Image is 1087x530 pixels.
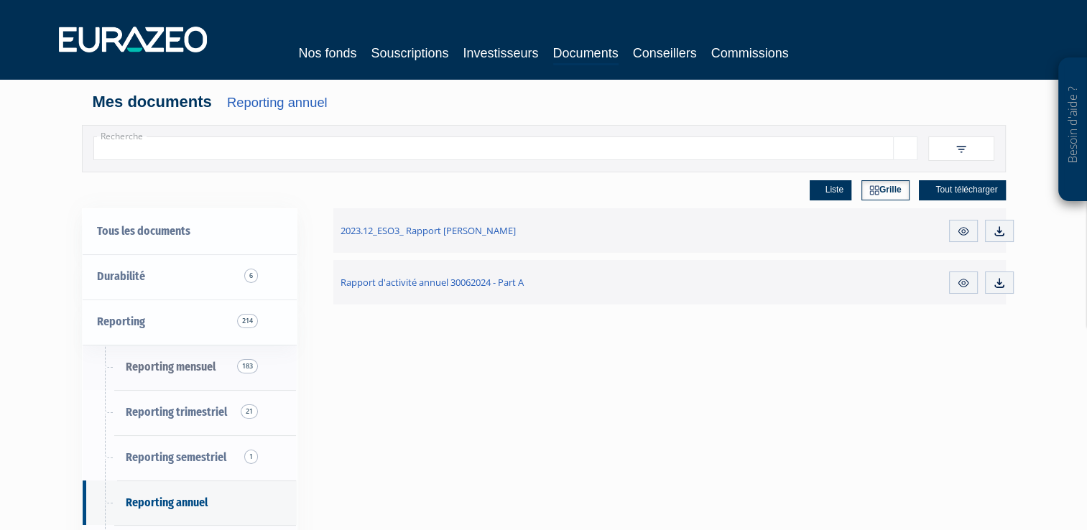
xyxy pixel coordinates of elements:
[463,43,538,63] a: Investisseurs
[333,260,757,304] a: Rapport d'activité annuel 30062024 - Part A
[298,43,356,63] a: Nos fonds
[869,185,879,195] img: grid.svg
[810,180,851,200] a: Liste
[93,136,894,160] input: Recherche
[1065,65,1081,195] p: Besoin d'aide ?
[126,450,226,464] span: Reporting semestriel
[83,345,297,390] a: Reporting mensuel183
[83,299,297,345] a: Reporting 214
[919,180,1005,200] a: Tout télécharger
[244,450,258,464] span: 1
[83,435,297,480] a: Reporting semestriel1
[333,208,757,253] a: 2023.12_ESO3_ Rapport [PERSON_NAME]
[861,180,910,200] a: Grille
[241,404,258,419] span: 21
[126,405,227,419] span: Reporting trimestriel
[371,43,448,63] a: Souscriptions
[226,95,327,110] a: Reporting annuel
[957,276,970,289] img: eye.svg
[711,43,789,63] a: Commissions
[83,209,297,254] a: Tous les documents
[341,224,516,237] span: 2023.12_ESO3_ Rapport [PERSON_NAME]
[993,276,1006,289] img: download.svg
[553,43,619,65] a: Documents
[126,360,216,373] span: Reporting mensuel
[957,225,970,238] img: eye.svg
[239,314,259,328] span: 214
[633,43,697,63] a: Conseillers
[59,27,207,52] img: 1732889491-logotype_eurazeo_blanc_rvb.png
[83,480,297,526] a: Reporting annuel
[83,390,297,435] a: Reporting trimestriel21
[126,496,208,509] span: Reporting annuel
[97,269,145,283] span: Durabilité
[955,143,968,156] img: filter.svg
[993,225,1006,238] img: download.svg
[341,276,524,289] span: Rapport d'activité annuel 30062024 - Part A
[83,254,297,299] a: Durabilité 6
[97,315,145,328] span: Reporting
[93,93,995,111] h4: Mes documents
[246,269,259,283] span: 6
[237,359,258,373] span: 183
